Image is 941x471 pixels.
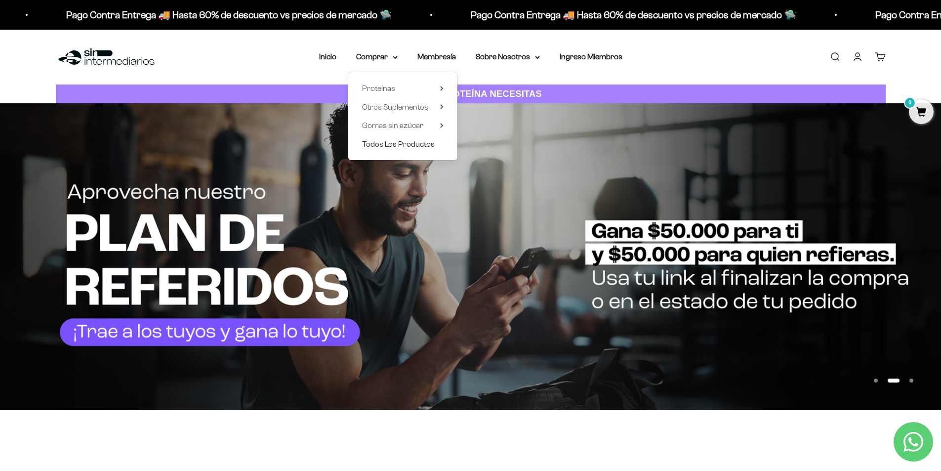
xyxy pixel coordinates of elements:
span: Proteínas [362,84,395,92]
a: Todos Los Productos [362,138,444,151]
p: Pago Contra Entrega 🚚 Hasta 60% de descuento vs precios de mercado 🛸 [41,7,367,23]
span: Todos Los Productos [362,140,435,148]
summary: Gomas sin azúcar [362,119,444,132]
a: Membresía [417,52,456,61]
a: 0 [909,107,934,118]
span: Gomas sin azúcar [362,121,423,129]
summary: Otros Suplementos [362,101,444,114]
a: CUANTA PROTEÍNA NECESITAS [56,85,886,104]
summary: Proteínas [362,82,444,95]
summary: Comprar [356,50,398,63]
span: Otros Suplementos [362,103,428,111]
p: Pago Contra Entrega 🚚 Hasta 60% de descuento vs precios de mercado 🛸 [446,7,771,23]
strong: CUANTA PROTEÍNA NECESITAS [399,88,542,99]
summary: Sobre Nosotros [476,50,540,63]
a: Inicio [319,52,336,61]
a: Ingreso Miembros [560,52,622,61]
mark: 0 [904,97,916,109]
